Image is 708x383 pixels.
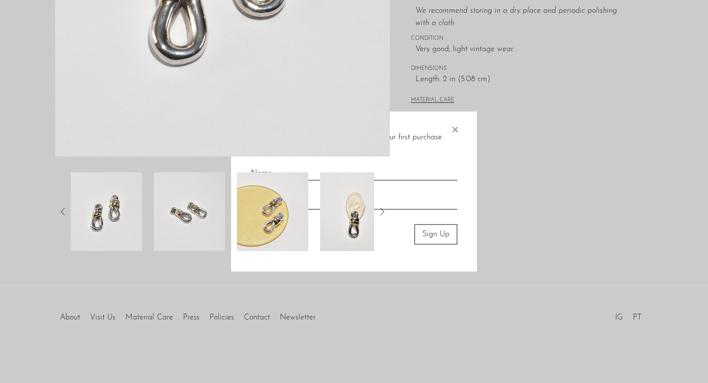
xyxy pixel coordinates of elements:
[90,314,116,321] a: Visit Us
[411,34,632,43] span: CONDITION
[60,314,80,321] a: About
[320,172,391,251] img: Knot Statement Earrings
[183,314,200,321] a: Press
[244,314,270,321] a: Contact
[209,314,234,321] a: Policies
[415,7,617,28] i: We recommend storing in a dry place and periodic polishing with a cloth.
[415,73,632,86] span: Length: 2 in (5.08 cm)
[633,314,642,321] a: PT
[71,172,142,251] img: Knot Statement Earrings
[237,172,308,251] img: Knot Statement Earrings
[154,172,225,251] img: Knot Statement Earrings
[55,306,321,324] ul: Quick links
[615,314,623,321] a: IG
[415,43,632,56] span: Very good; light vintage wear.
[411,97,454,104] button: MATERIAL CARE
[125,314,173,321] a: Material Care
[610,306,647,324] ul: Social Medias
[411,64,632,73] span: DIMENSIONS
